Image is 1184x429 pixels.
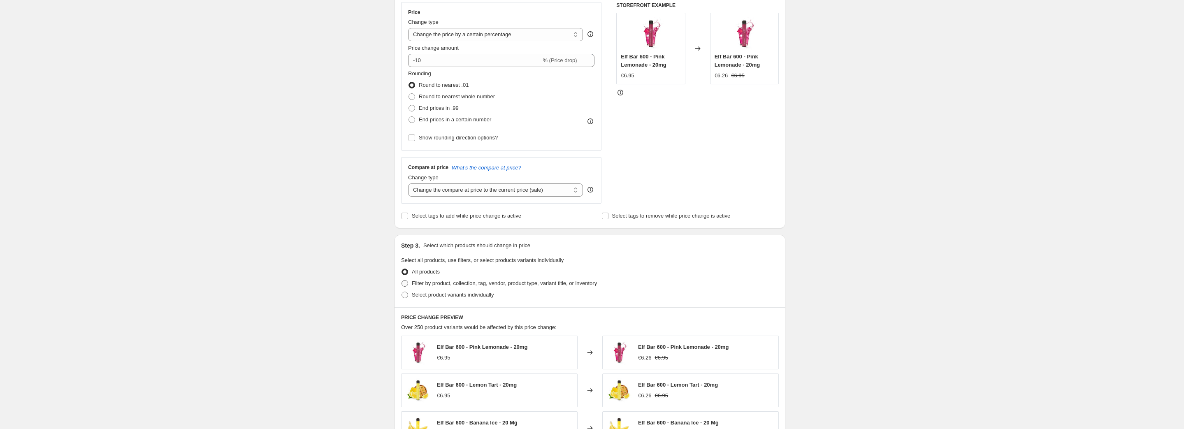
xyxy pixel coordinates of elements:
[419,82,469,88] span: Round to nearest .01
[408,174,439,181] span: Change type
[401,241,420,250] h2: Step 3.
[406,378,430,403] img: elf-bar-default-title-elf-bar-600-lemon-tart-20mg-33608318288059_80x.jpg
[634,17,667,50] img: elf-bar-600-pink-lemonade-20mg-291_80x.jpg
[638,420,719,426] span: Elf Bar 600 - Banana Ice - 20 Mg
[408,164,448,171] h3: Compare at price
[715,53,760,68] span: Elf Bar 600 - Pink Lemonade - 20mg
[638,392,652,400] div: €6.26
[452,165,521,171] button: What's the compare at price?
[412,280,597,286] span: Filter by product, collection, tag, vendor, product type, variant title, or inventory
[612,213,731,219] span: Select tags to remove while price change is active
[437,344,527,350] span: Elf Bar 600 - Pink Lemonade - 20mg
[419,116,491,123] span: End prices in a certain number
[408,19,439,25] span: Change type
[607,378,631,403] img: elf-bar-default-title-elf-bar-600-lemon-tart-20mg-33608318288059_80x.jpg
[401,314,779,321] h6: PRICE CHANGE PREVIEW
[638,382,718,388] span: Elf Bar 600 - Lemon Tart - 20mg
[586,30,594,38] div: help
[408,54,541,67] input: -15
[437,354,450,362] div: €6.95
[406,340,430,365] img: elf-bar-600-pink-lemonade-20mg-291_80x.jpg
[419,134,498,141] span: Show rounding direction options?
[638,354,652,362] div: €6.26
[715,72,728,80] div: €6.26
[412,269,440,275] span: All products
[621,72,634,80] div: €6.95
[586,186,594,194] div: help
[419,105,459,111] span: End prices in .99
[419,93,495,100] span: Round to nearest whole number
[638,344,729,350] span: Elf Bar 600 - Pink Lemonade - 20mg
[412,292,494,298] span: Select product variants individually
[621,53,666,68] span: Elf Bar 600 - Pink Lemonade - 20mg
[408,70,431,77] span: Rounding
[437,420,518,426] span: Elf Bar 600 - Banana Ice - 20 Mg
[728,17,761,50] img: elf-bar-600-pink-lemonade-20mg-291_80x.jpg
[607,340,631,365] img: elf-bar-600-pink-lemonade-20mg-291_80x.jpg
[437,382,517,388] span: Elf Bar 600 - Lemon Tart - 20mg
[423,241,530,250] p: Select which products should change in price
[408,9,420,16] h3: Price
[408,45,459,51] span: Price change amount
[543,57,577,63] span: % (Price drop)
[401,257,564,263] span: Select all products, use filters, or select products variants individually
[731,72,745,80] strike: €6.95
[655,392,669,400] strike: €6.95
[437,392,450,400] div: €6.95
[412,213,521,219] span: Select tags to add while price change is active
[401,324,557,330] span: Over 250 product variants would be affected by this price change:
[616,2,779,9] h6: STOREFRONT EXAMPLE
[655,354,669,362] strike: €6.95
